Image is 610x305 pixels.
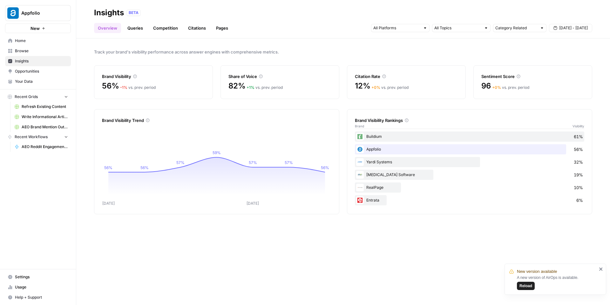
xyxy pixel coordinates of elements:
[5,66,71,76] a: Opportunities
[492,85,501,90] span: + 0 %
[371,85,409,90] div: vs. prev. period
[247,85,283,90] div: vs. prev. period
[94,49,592,55] span: Track your brand's visibility performance across answer engines with comprehensive metrics.
[12,112,71,122] a: Write Informational Article
[176,160,185,165] tspan: 57%
[15,134,48,140] span: Recent Workflows
[5,76,71,87] a: Your Data
[285,160,293,165] tspan: 57%
[7,7,19,19] img: Appfolio Logo
[15,48,68,54] span: Browse
[15,294,68,300] span: Help + Support
[15,284,68,290] span: Usage
[574,184,583,191] span: 10%
[15,68,68,74] span: Opportunities
[517,275,597,290] div: A new version of AirOps is available.
[355,124,364,129] span: Brand
[94,23,121,33] a: Overview
[356,158,364,166] img: m7l27b1qj5qf6sl122m6v09vyu0s
[228,81,245,91] span: 82%
[5,292,71,302] button: Help + Support
[492,85,529,90] div: vs. prev. period
[212,23,232,33] a: Pages
[102,81,119,91] span: 56%
[213,150,221,155] tspan: 59%
[15,94,38,100] span: Recent Grids
[481,73,584,80] div: Sentiment Score
[355,131,584,142] div: Buildium
[356,133,364,140] img: v3d0gf1r195jgbdj8f0jhmpvsfiu
[5,132,71,142] button: Recent Workflows
[495,25,537,31] input: Category Related
[5,24,71,33] button: New
[355,170,584,180] div: [MEDICAL_DATA] Software
[22,104,68,110] span: Refresh Existing Content
[15,38,68,44] span: Home
[5,92,71,102] button: Recent Grids
[355,81,370,91] span: 12%
[5,46,71,56] a: Browse
[149,23,182,33] a: Competition
[355,195,584,205] div: Entrata
[549,24,592,32] button: [DATE] - [DATE]
[30,25,40,32] span: New
[356,184,364,191] img: 381d7sm2z36xu1bjl93uaygdr8wt
[321,165,329,170] tspan: 56%
[102,201,115,206] tspan: [DATE]
[355,117,584,124] div: Brand Visibility Rankings
[249,160,257,165] tspan: 57%
[21,10,60,16] span: Appfolio
[5,5,71,21] button: Workspace: Appfolio
[15,58,68,64] span: Insights
[574,146,583,152] span: 56%
[573,124,584,129] span: Visibility
[102,117,331,124] div: Brand Visibility Trend
[184,23,210,33] a: Citations
[574,133,583,140] span: 61%
[519,283,532,289] span: Reload
[120,85,127,90] span: – 1 %
[356,171,364,179] img: b0x2elkukbr4in4nzvs51xhxpck6
[15,79,68,84] span: Your Data
[22,144,68,150] span: AEO Reddit Engagement - Fork
[120,85,156,90] div: vs. prev. period
[12,142,71,152] a: AEO Reddit Engagement - Fork
[559,25,588,31] span: [DATE] - [DATE]
[15,274,68,280] span: Settings
[434,25,481,31] input: All Topics
[355,144,584,154] div: Appfolio
[574,172,583,178] span: 19%
[22,124,68,130] span: AEO Brand Mention Outreach
[355,73,458,80] div: Citation Rate
[574,159,583,165] span: 32%
[356,196,364,204] img: ljjsbuhh74z555pkvmetl37qsbql
[371,85,380,90] span: + 0 %
[517,282,535,290] button: Reload
[5,272,71,282] a: Settings
[247,85,254,90] span: + 1 %
[12,122,71,132] a: AEO Brand Mention Outreach
[517,268,557,275] span: New version available
[355,157,584,167] div: Yardi Systems
[356,145,364,153] img: w5f5pwhrrgxb64ckyqypgm771p5c
[5,36,71,46] a: Home
[373,25,420,31] input: All Platforms
[247,201,259,206] tspan: [DATE]
[481,81,491,91] span: 96
[124,23,147,33] a: Queries
[576,197,583,203] span: 6%
[140,165,149,170] tspan: 56%
[22,114,68,120] span: Write Informational Article
[12,102,71,112] a: Refresh Existing Content
[355,182,584,193] div: RealPage
[228,73,331,80] div: Share of Voice
[102,73,205,80] div: Brand Visibility
[104,165,112,170] tspan: 56%
[5,282,71,292] a: Usage
[599,266,603,272] button: close
[5,56,71,66] a: Insights
[126,10,141,16] div: BETA
[94,8,124,18] div: Insights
